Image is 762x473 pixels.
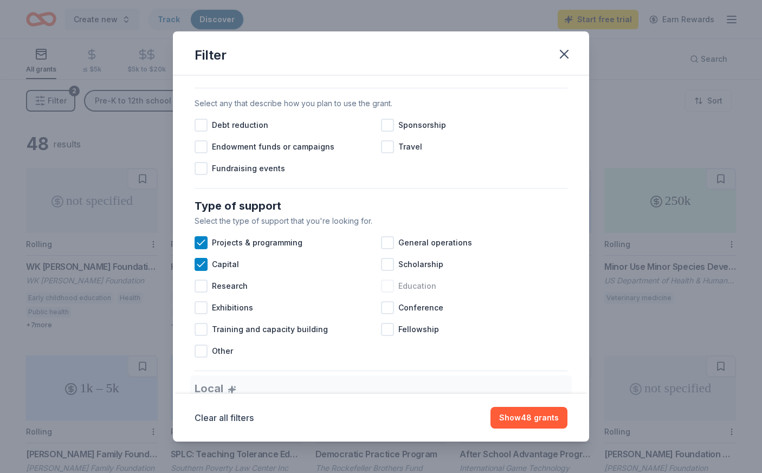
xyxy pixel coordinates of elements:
[490,407,567,429] button: Show48 grants
[398,323,439,336] span: Fellowship
[398,140,422,153] span: Travel
[212,323,328,336] span: Training and capacity building
[195,97,567,110] div: Select any that describe how you plan to use the grant.
[398,258,443,271] span: Scholarship
[195,47,227,64] div: Filter
[212,140,334,153] span: Endowment funds or campaigns
[212,162,285,175] span: Fundraising events
[195,197,567,215] div: Type of support
[212,280,248,293] span: Research
[398,280,436,293] span: Education
[398,119,446,132] span: Sponsorship
[212,119,268,132] span: Debt reduction
[398,301,443,314] span: Conference
[195,215,567,228] div: Select the type of support that you're looking for.
[212,301,253,314] span: Exhibitions
[195,411,254,424] button: Clear all filters
[212,236,302,249] span: Projects & programming
[398,236,472,249] span: General operations
[212,345,233,358] span: Other
[212,258,239,271] span: Capital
